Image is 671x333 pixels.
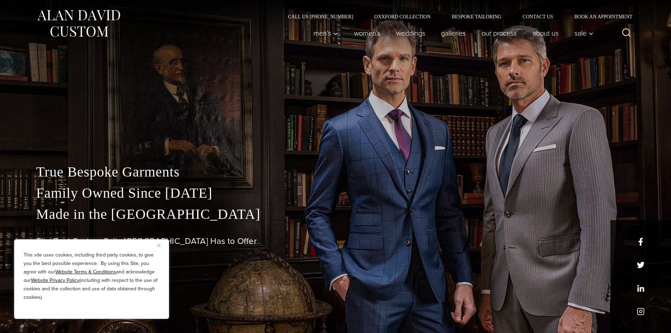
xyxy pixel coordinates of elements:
a: Women’s [346,26,388,40]
a: Website Terms & Conditions [55,268,116,276]
a: Book an Appointment [564,14,635,19]
span: Men’s [313,30,338,37]
img: Close [157,244,161,247]
a: Call Us [PHONE_NUMBER] [278,14,364,19]
h1: The Best Custom Suits [GEOGRAPHIC_DATA] Has to Offer [36,236,635,246]
button: Close [157,241,166,249]
a: Oxxford Collection [364,14,441,19]
a: Galleries [433,26,473,40]
button: View Search Form [618,25,635,42]
a: Our Process [473,26,524,40]
img: Alan David Custom [36,8,121,39]
nav: Secondary Navigation [278,14,635,19]
a: weddings [388,26,433,40]
a: Website Privacy Policy [31,277,79,284]
nav: Primary Navigation [305,26,597,40]
p: True Bespoke Garments Family Owned Since [DATE] Made in the [GEOGRAPHIC_DATA] [36,161,635,225]
a: About Us [524,26,566,40]
span: Sale [574,30,594,37]
a: Bespoke Tailoring [441,14,512,19]
p: This site uses cookies, including third party cookies, to give you the best possible experience. ... [24,251,160,302]
a: Contact Us [512,14,564,19]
